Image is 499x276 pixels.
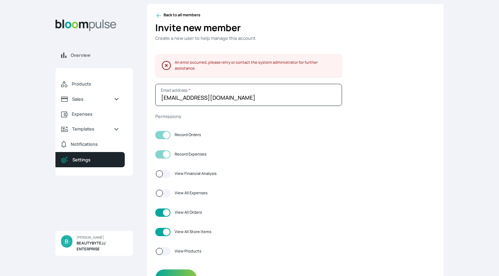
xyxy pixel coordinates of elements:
[77,235,104,240] span: [PERSON_NAME]
[55,152,125,167] a: Settings
[155,35,435,47] p: Create a new user to help manage this account
[175,132,201,138] span: Record Orders
[175,210,202,215] span: View All Orders
[72,111,119,117] span: Expenses
[71,141,98,148] span: Notifications
[55,122,125,136] a: Templates
[55,48,133,63] a: Overview
[155,113,342,125] p: Permissions
[55,136,125,152] a: Notifications
[175,171,217,177] span: View Financial Analysis
[72,81,119,87] span: Products
[72,157,119,163] span: Settings
[175,190,208,196] span: View All Expenses
[72,96,108,103] span: Sales
[175,60,331,71] div: An error occurred, please retry or contact the system administrator for further assistance.
[175,151,207,157] span: Record Expenses
[72,126,108,132] span: Templates
[175,229,211,235] span: View All Store Items
[55,92,125,107] a: Sales
[55,19,116,31] img: Bloom Logo
[65,237,68,246] span: B
[55,77,125,92] a: Products
[71,52,128,59] span: Overview
[77,240,125,252] span: BEAUTYBYTEJJ ENTERPRISE
[55,107,125,122] a: Expenses
[175,248,201,254] span: View Products
[155,21,435,35] h2: Invite new member
[155,12,200,19] a: Back to all members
